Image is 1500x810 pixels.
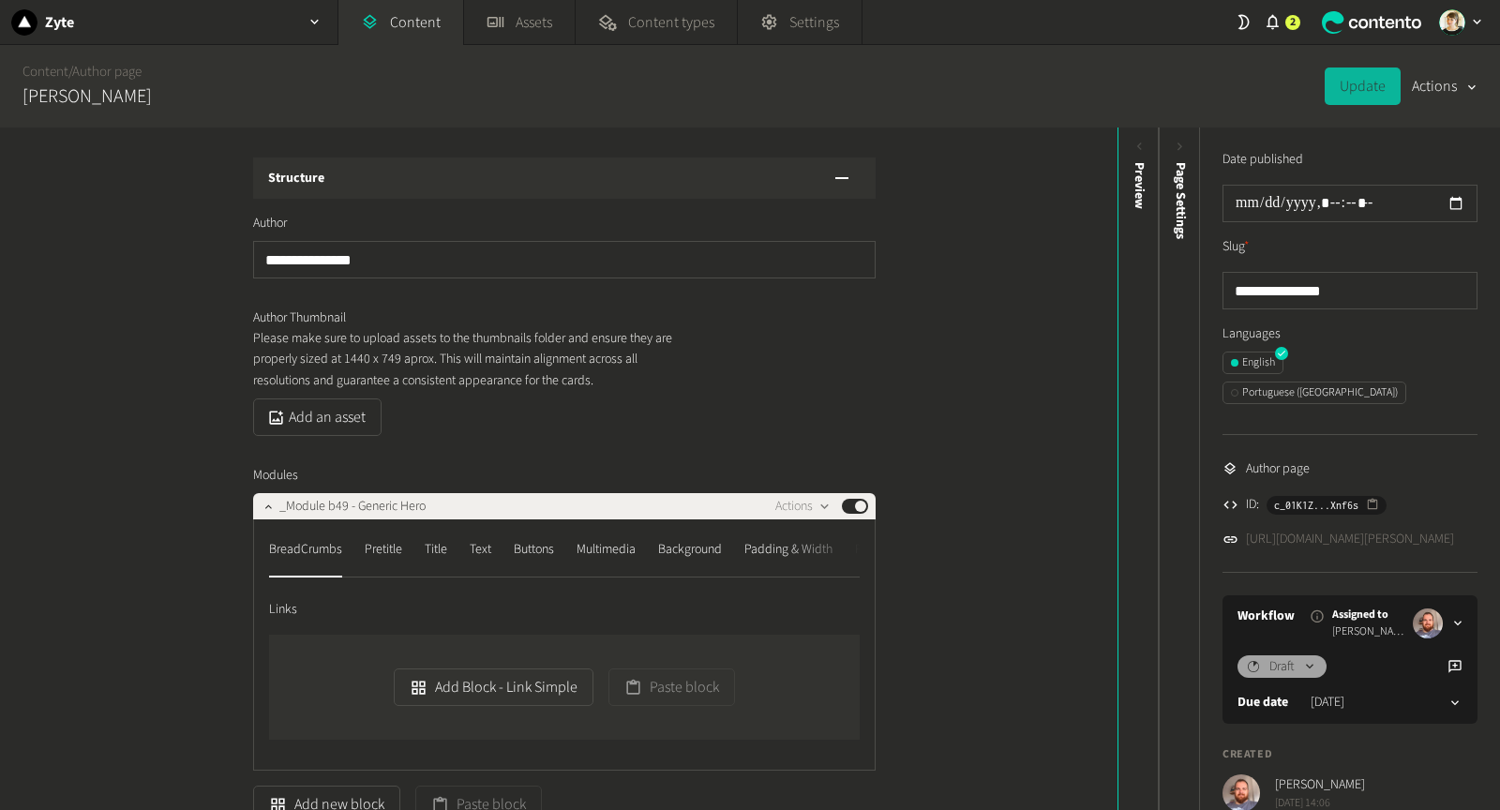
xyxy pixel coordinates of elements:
span: / [68,62,72,82]
span: Content types [628,11,714,34]
button: c_01K1Z...Xnf6s [1267,496,1387,515]
time: [DATE] [1311,693,1344,712]
span: Assigned to [1332,607,1405,623]
div: Buttons [514,534,554,564]
label: Slug [1222,237,1250,257]
h4: Created [1222,746,1477,763]
button: Paste block [608,668,735,706]
label: Due date [1237,693,1288,712]
a: [URL][DOMAIN_NAME][PERSON_NAME] [1246,530,1454,549]
span: Author [253,214,287,233]
button: Update [1325,67,1401,105]
span: Page Settings [1171,162,1191,239]
div: English [1231,354,1275,371]
label: Languages [1222,324,1477,344]
span: Settings [789,11,839,34]
img: Erik Galiana Farell [1413,608,1443,638]
span: _Module b49 - Generic Hero [279,497,426,517]
h2: [PERSON_NAME] [22,82,152,111]
span: [PERSON_NAME] [1332,623,1405,640]
button: Add Block - Link Simple [394,668,593,706]
span: Modules [253,466,298,486]
span: Author Thumbnail [253,308,346,328]
img: Zyte [11,9,37,36]
div: Pretitle [365,534,402,564]
div: Text [470,534,491,564]
a: Author page [72,62,142,82]
a: Workflow [1237,607,1295,626]
div: Preview [1130,162,1149,209]
div: Multimedia [577,534,636,564]
h2: Zyte [45,11,74,34]
span: Links [269,600,297,620]
button: Draft [1237,655,1327,678]
a: Content [22,62,68,82]
button: Portuguese ([GEOGRAPHIC_DATA]) [1222,382,1406,404]
p: Please make sure to upload assets to the thumbnails folder and ensure they are properly sized at ... [253,328,680,391]
span: ID: [1246,495,1259,515]
div: Padding & Width [744,534,832,564]
button: Actions [1412,67,1477,105]
div: BreadCrumbs [269,534,342,564]
img: Linda Giuliano [1439,9,1465,36]
span: c_01K1Z...Xnf6s [1274,497,1358,514]
h3: Structure [268,169,324,188]
span: Draft [1269,657,1295,677]
span: 2 [1290,14,1296,31]
button: Actions [775,495,831,517]
span: [PERSON_NAME] [1275,775,1365,795]
button: Add an asset [253,398,382,436]
span: Author page [1246,459,1310,479]
button: English [1222,352,1283,374]
div: Background [658,534,722,564]
label: Date published [1222,150,1303,170]
div: Portuguese ([GEOGRAPHIC_DATA]) [1231,384,1398,401]
div: Title [425,534,447,564]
